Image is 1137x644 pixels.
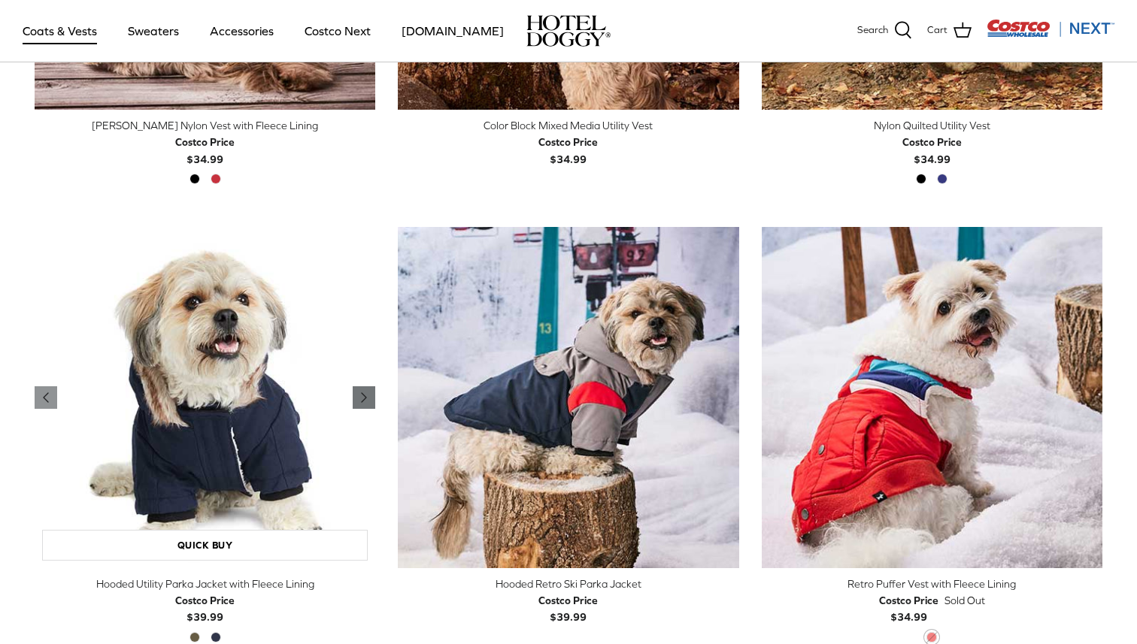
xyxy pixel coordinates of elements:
[9,5,111,56] a: Coats & Vests
[879,592,938,623] b: $34.99
[538,134,598,165] b: $34.99
[175,592,235,609] div: Costco Price
[398,117,738,168] a: Color Block Mixed Media Utility Vest Costco Price$34.99
[42,530,368,561] a: Quick buy
[398,227,738,567] a: Hooded Retro Ski Parka Jacket
[762,117,1102,134] div: Nylon Quilted Utility Vest
[944,592,985,609] span: Sold Out
[526,15,611,47] img: hoteldoggycom
[35,386,57,409] a: Previous
[175,592,235,623] b: $39.99
[927,21,972,41] a: Cart
[762,576,1102,592] div: Retro Puffer Vest with Fleece Lining
[879,592,938,609] div: Costco Price
[857,21,912,41] a: Search
[902,134,962,165] b: $34.99
[35,576,375,592] div: Hooded Utility Parka Jacket with Fleece Lining
[538,134,598,150] div: Costco Price
[902,134,962,150] div: Costco Price
[114,5,193,56] a: Sweaters
[35,117,375,134] div: [PERSON_NAME] Nylon Vest with Fleece Lining
[35,576,375,626] a: Hooded Utility Parka Jacket with Fleece Lining Costco Price$39.99
[196,5,287,56] a: Accessories
[398,117,738,134] div: Color Block Mixed Media Utility Vest
[762,576,1102,626] a: Retro Puffer Vest with Fleece Lining Costco Price$34.99 Sold Out
[538,592,598,609] div: Costco Price
[857,23,888,38] span: Search
[35,227,375,567] a: Hooded Utility Parka Jacket with Fleece Lining
[762,227,1102,567] a: Retro Puffer Vest with Fleece Lining
[35,117,375,168] a: [PERSON_NAME] Nylon Vest with Fleece Lining Costco Price$34.99
[526,15,611,47] a: hoteldoggy.com hoteldoggycom
[175,134,235,150] div: Costco Price
[398,576,738,592] div: Hooded Retro Ski Parka Jacket
[291,5,384,56] a: Costco Next
[398,576,738,626] a: Hooded Retro Ski Parka Jacket Costco Price$39.99
[927,23,947,38] span: Cart
[353,386,375,409] a: Previous
[538,592,598,623] b: $39.99
[987,19,1114,38] img: Costco Next
[987,29,1114,40] a: Visit Costco Next
[762,117,1102,168] a: Nylon Quilted Utility Vest Costco Price$34.99
[175,134,235,165] b: $34.99
[388,5,517,56] a: [DOMAIN_NAME]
